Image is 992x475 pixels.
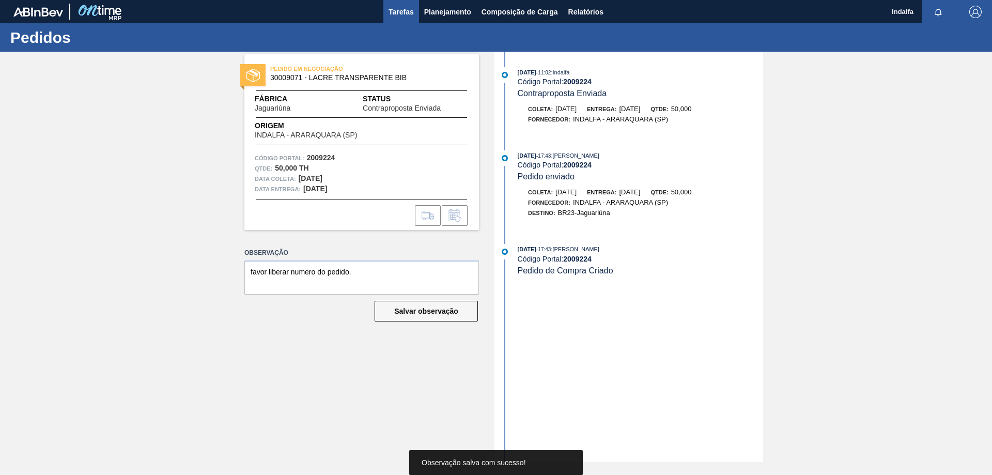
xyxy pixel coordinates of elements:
[13,7,63,17] img: TNhmsLtSVTkK8tSr43FrP2fwEKptu5GPRR3wAAAABJRU5ErkJggg==
[558,209,610,217] span: BR23-Jaguariúna
[555,105,577,113] span: [DATE]
[482,6,558,18] span: Composição de Carga
[270,74,458,82] span: 30009071 - LACRE TRANSPARENTE BIB
[518,78,763,86] div: Código Portal:
[573,198,668,206] span: INDALFA - ARARAQUARA (SP)
[518,255,763,263] div: Código Portal:
[303,185,327,193] strong: [DATE]
[442,205,468,226] div: Informar alteração no pedido
[969,6,982,18] img: Logout
[502,249,508,255] img: atual
[244,261,479,295] textarea: favor liberar numero do pedido.
[568,6,603,18] span: Relatórios
[573,115,668,123] span: INDALFA - ARARAQUARA (SP)
[563,255,592,263] strong: 2009224
[255,153,304,163] span: Código Portal:
[536,153,551,159] span: - 17:43
[255,120,386,131] span: Origem
[299,174,322,182] strong: [DATE]
[619,105,640,113] span: [DATE]
[255,131,357,139] span: INDALFA - ARARAQUARA (SP)
[528,189,553,195] span: Coleta:
[528,210,555,216] span: Destino:
[563,161,592,169] strong: 2009224
[255,184,301,194] span: Data entrega:
[536,247,551,252] span: - 17:43
[270,64,415,74] span: PEDIDO EM NEGOCIAÇÃO
[275,164,308,172] strong: 50,000 TH
[518,266,613,275] span: Pedido de Compra Criado
[518,89,607,98] span: Contraproposta Enviada
[255,104,290,112] span: Jaguariúna
[255,94,323,104] span: Fábrica
[551,246,599,252] span: : [PERSON_NAME]
[415,205,441,226] div: Ir para Composição de Carga
[555,188,577,196] span: [DATE]
[551,152,599,159] span: : [PERSON_NAME]
[246,69,260,82] img: status
[528,106,553,112] span: Coleta:
[502,72,508,78] img: atual
[307,154,335,162] strong: 2009224
[422,458,526,467] span: Observação salva com sucesso!
[650,106,668,112] span: Qtde:
[587,106,616,112] span: Entrega:
[619,188,640,196] span: [DATE]
[244,246,479,261] label: Observação
[528,116,570,122] span: Fornecedor:
[650,189,668,195] span: Qtde:
[536,70,551,75] span: - 11:02
[518,161,763,169] div: Código Portal:
[671,105,692,113] span: 50,000
[551,69,569,75] span: : Indalfa
[563,78,592,86] strong: 2009224
[518,152,536,159] span: [DATE]
[528,200,570,206] span: Fornecedor:
[502,155,508,161] img: atual
[922,5,955,19] button: Notificações
[389,6,414,18] span: Tarefas
[587,189,616,195] span: Entrega:
[363,104,441,112] span: Contraproposta Enviada
[424,6,471,18] span: Planejamento
[518,172,575,181] span: Pedido enviado
[10,32,194,43] h1: Pedidos
[671,188,692,196] span: 50,000
[518,246,536,252] span: [DATE]
[363,94,469,104] span: Status
[518,69,536,75] span: [DATE]
[375,301,478,321] button: Salvar observação
[255,174,296,184] span: Data coleta:
[255,163,272,174] span: Qtde :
